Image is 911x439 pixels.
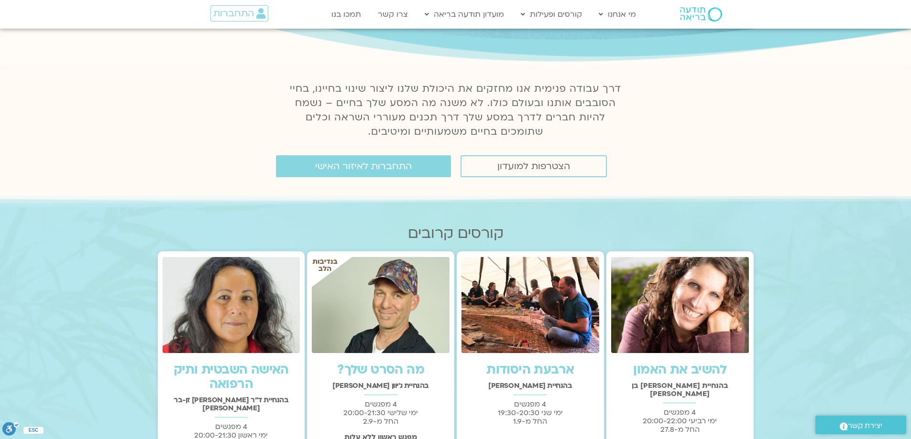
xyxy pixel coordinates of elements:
span: התחברות לאיזור האישי [315,161,412,171]
p: 4 מפגשים ימי שני 19:30-20:30 [461,400,599,426]
span: יצירת קשר [848,419,882,432]
a: יצירת קשר [815,416,906,434]
a: להשיב את האמון [633,361,726,378]
a: התחברות [210,5,268,21]
a: צרו קשר [373,5,413,23]
a: ארבעת היסודות [486,361,574,378]
span: התחברות [213,8,254,19]
h2: בהנחיית [PERSON_NAME] בן [PERSON_NAME] [611,382,749,398]
span: החל מ-2.9 [363,417,398,426]
span: החל מ-1.9 [513,417,547,426]
a: התחברות לאיזור האישי [276,155,451,177]
a: מי אנחנו [594,5,641,23]
a: קורסים ופעילות [516,5,587,23]
p: דרך עבודה פנימית אנו מחזקים את היכולת שלנו ליצור שינוי בחיינו, בחיי הסובבים אותנו ובעולם כולו. לא... [285,82,627,139]
a: תמכו בנו [327,5,366,23]
a: מה הסרט שלך? [337,361,424,378]
h2: בהנחיית ד"ר [PERSON_NAME] זן-בר [PERSON_NAME] [163,396,300,412]
a: הצטרפות למועדון [461,155,607,177]
h2: בהנחיית [PERSON_NAME] [461,382,599,390]
a: האישה השבטית ותיק הרפואה [174,361,289,393]
h2: קורסים קרובים [158,225,754,242]
p: 4 מפגשים ימי שלישי 20:00-21:30 [312,400,450,426]
a: מועדון תודעה בריאה [420,5,509,23]
p: 4 מפגשים ימי רביעי 20:00-22:00 החל מ-27.8 [611,408,749,434]
img: תודעה בריאה [680,7,722,21]
span: הצטרפות למועדון [497,161,570,171]
h2: בהנחיית ג'יוון [PERSON_NAME] [312,382,450,390]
